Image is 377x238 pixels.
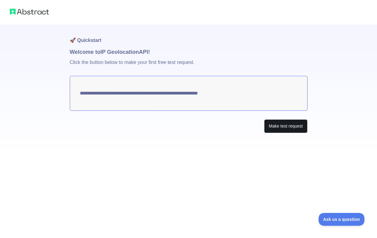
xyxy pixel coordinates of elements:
[70,56,308,76] p: Click the button below to make your first free test request.
[10,7,49,16] img: Abstract logo
[70,24,308,48] h1: 🚀 Quickstart
[264,119,307,133] button: Make test request
[70,48,308,56] h1: Welcome to IP Geolocation API!
[319,213,365,226] iframe: Toggle Customer Support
